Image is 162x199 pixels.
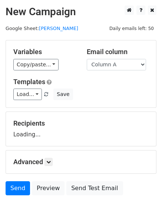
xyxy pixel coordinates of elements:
[13,78,45,86] a: Templates
[87,48,149,56] h5: Email column
[6,6,156,18] h2: New Campaign
[107,26,156,31] a: Daily emails left: 50
[32,181,65,195] a: Preview
[13,48,76,56] h5: Variables
[6,181,30,195] a: Send
[66,181,123,195] a: Send Test Email
[13,59,59,70] a: Copy/paste...
[53,89,73,100] button: Save
[39,26,78,31] a: [PERSON_NAME]
[13,119,149,127] h5: Recipients
[107,24,156,33] span: Daily emails left: 50
[13,119,149,139] div: Loading...
[6,26,78,31] small: Google Sheet:
[13,158,149,166] h5: Advanced
[13,89,42,100] a: Load...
